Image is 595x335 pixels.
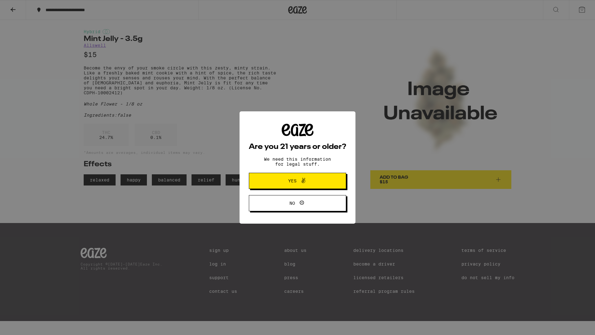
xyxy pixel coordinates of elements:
iframe: Opens a widget where you can find more information [556,316,589,332]
button: Yes [249,173,346,189]
button: No [249,195,346,211]
span: Yes [288,179,297,183]
span: No [289,201,295,205]
h2: Are you 21 years or older? [249,143,346,151]
p: We need this information for legal stuff. [259,157,336,167]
